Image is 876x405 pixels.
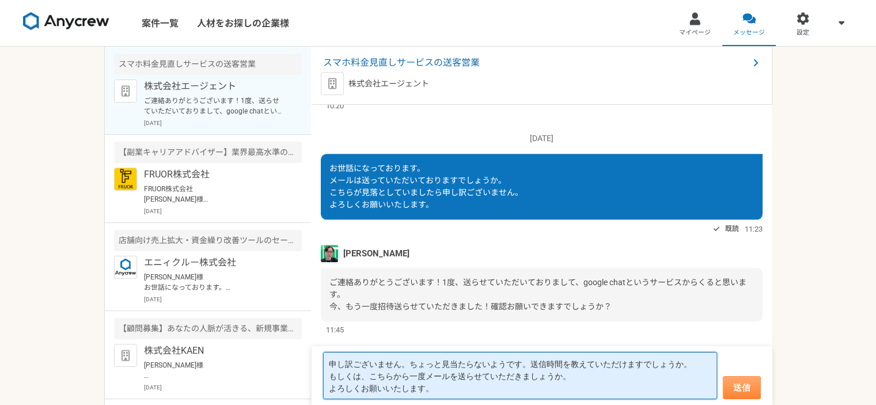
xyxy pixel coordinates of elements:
p: FRUOR株式会社 [PERSON_NAME]様 面談ありがとうございました。 前向きに検討させて頂きます。 今後ともよろしくお願いいたします。 [144,184,286,205]
p: エニィクルー株式会社 [144,256,286,270]
img: default_org_logo-42cde973f59100197ec2c8e796e4974ac8490bb5b08a0eb061ff975e4574aa76.png [114,80,137,103]
span: お世話になっております。 メールは送っていただいておりますでしょうか。 こちらが見落としていましたら申し訳ございません。 よろしくお願いいたします。 [329,164,523,209]
img: 8DqYSo04kwAAAAASUVORK5CYII= [23,12,109,31]
p: [PERSON_NAME]様 お世話になっております。株式会社KAEN [PERSON_NAME]です。 日時につきましてご登録いただきありがとうございます。 確認いたしました！ 当日はどうぞよ... [144,360,286,381]
div: 【副業キャリアアドバイザー】業界最高水準の報酬率で還元します！ [114,142,302,163]
textarea: 申し訳ございません。ちょっと見当たらないようです。送信時間を教えていただけますでしょうか。 もしくは、こちらから一度メールを送らせていただきましょうか。 よろしくお願いいたします。 [323,352,717,399]
img: FRUOR%E3%83%AD%E3%82%B3%E3%82%99.png [114,168,137,191]
img: logo_text_blue_01.png [114,256,137,279]
div: スマホ料金見直しサービスの送客営業 [114,54,302,75]
p: [DATE] [321,133,763,145]
span: スマホ料金見直しサービスの送客営業 [323,56,749,70]
span: 既読 [725,222,739,236]
p: ご連絡ありがとうございます！1度、送らせていただいておりまして、google chatというサービスからくると思います。 今、もう一度招待送らせていただきました！確認お願いできますでしょうか？ [144,96,286,116]
p: [PERSON_NAME]様 お世話になっております。 承知いたしました。 今後ともよろしくお願いいたします。 [144,272,286,293]
span: 11:45 [326,324,344,335]
p: [DATE] [144,295,302,304]
span: 設定 [797,28,809,37]
p: 株式会社エージェント [144,80,286,93]
p: 株式会社KAEN [144,344,286,358]
p: FRUOR株式会社 [144,168,286,181]
div: 店舗向け売上拡大・資金繰り改善ツールのセールス [114,230,302,251]
button: 送信 [723,376,761,399]
p: [DATE] [144,207,302,215]
p: 株式会社エージェント [348,78,429,90]
span: ご連絡ありがとうございます！1度、送らせていただいておりまして、google chatというサービスからくると思います。 今、もう一度招待送らせていただきました！確認お願いできますでしょうか？ [329,278,746,311]
span: 10:20 [326,100,344,111]
img: default_org_logo-42cde973f59100197ec2c8e796e4974ac8490bb5b08a0eb061ff975e4574aa76.png [321,72,344,95]
p: [DATE] [144,119,302,127]
div: 【顧問募集】あなたの人脈が活きる、新規事業推進パートナー [114,318,302,339]
span: [PERSON_NAME] [343,247,409,260]
img: default_org_logo-42cde973f59100197ec2c8e796e4974ac8490bb5b08a0eb061ff975e4574aa76.png [114,344,137,367]
span: 11:23 [745,224,763,234]
span: メッセージ [733,28,765,37]
span: マイページ [679,28,711,37]
img: unnamed.png [321,245,338,262]
p: [DATE] [144,383,302,392]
